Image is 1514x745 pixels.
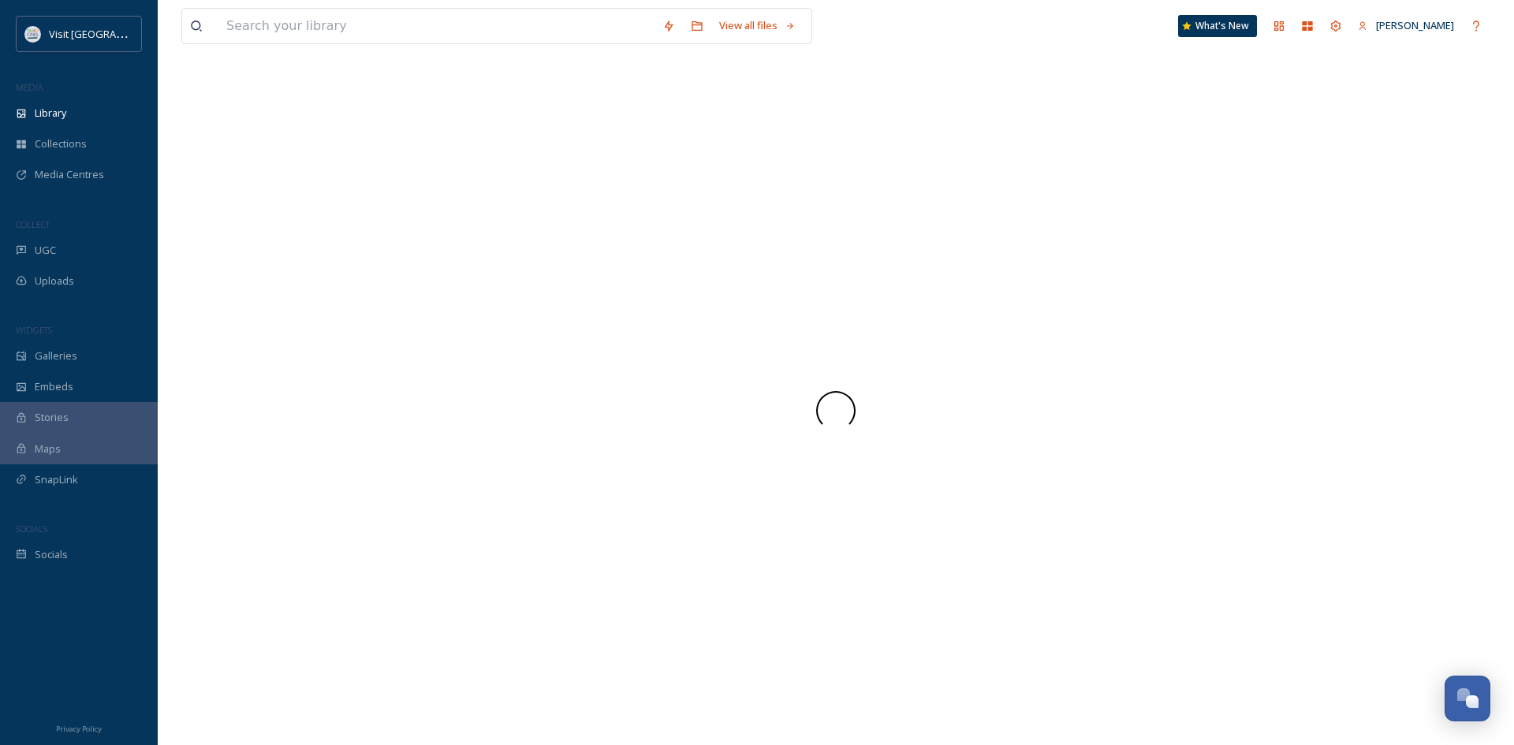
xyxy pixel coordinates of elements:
[35,348,77,363] span: Galleries
[35,274,74,289] span: Uploads
[35,243,56,258] span: UGC
[35,472,78,487] span: SnapLink
[1350,10,1462,41] a: [PERSON_NAME]
[711,10,804,41] a: View all files
[16,218,50,230] span: COLLECT
[56,718,102,737] a: Privacy Policy
[49,26,171,41] span: Visit [GEOGRAPHIC_DATA]
[35,167,104,182] span: Media Centres
[35,136,87,151] span: Collections
[16,324,52,336] span: WIDGETS
[56,724,102,734] span: Privacy Policy
[218,9,654,43] input: Search your library
[35,441,61,456] span: Maps
[1376,18,1454,32] span: [PERSON_NAME]
[16,523,47,535] span: SOCIALS
[35,410,69,425] span: Stories
[1178,15,1257,37] a: What's New
[35,106,66,121] span: Library
[16,81,43,93] span: MEDIA
[35,379,73,394] span: Embeds
[1445,676,1490,721] button: Open Chat
[35,547,68,562] span: Socials
[25,26,41,42] img: QCCVB_VISIT_vert_logo_4c_tagline_122019.svg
